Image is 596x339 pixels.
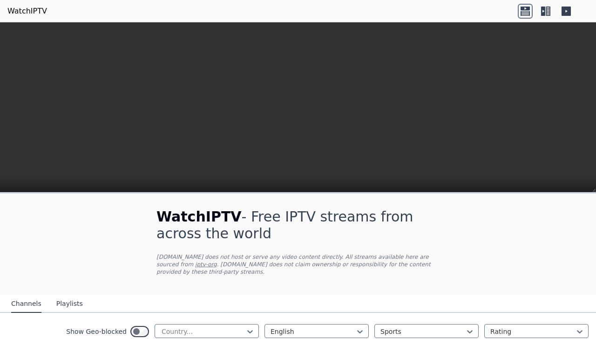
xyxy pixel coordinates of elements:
[195,261,217,268] a: iptv-org
[56,295,83,313] button: Playlists
[156,208,440,242] h1: - Free IPTV streams from across the world
[11,295,41,313] button: Channels
[156,208,242,225] span: WatchIPTV
[7,6,47,17] a: WatchIPTV
[156,253,440,276] p: [DOMAIN_NAME] does not host or serve any video content directly. All streams available here are s...
[66,327,127,336] label: Show Geo-blocked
